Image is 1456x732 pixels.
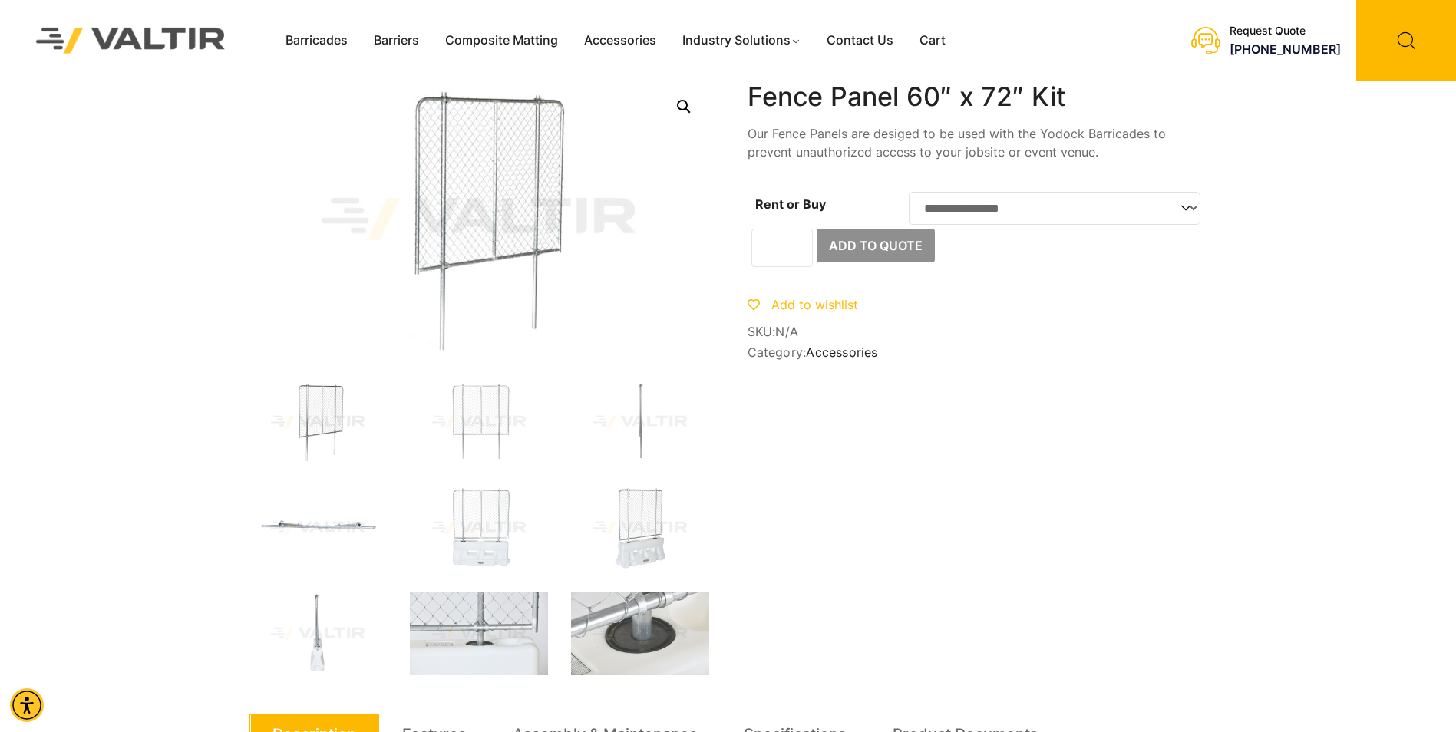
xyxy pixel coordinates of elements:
[272,29,361,52] a: Barricades
[10,688,44,722] div: Accessibility Menu
[410,592,548,675] img: FencePnl_60x72_x7.jpg
[249,381,387,463] img: FencePnl_60x72_3Q.jpg
[748,297,858,312] a: Add to wishlist
[1230,25,1341,38] div: Request Quote
[748,124,1208,161] p: Our Fence Panels are desiged to be used with the Yodock Barricades to prevent unauthorized access...
[571,486,709,569] img: FencePnl_60x72_x2.jpg
[817,229,935,262] button: Add to Quote
[249,486,387,569] img: FencePnl_60x72_Top.jpg
[771,297,858,312] span: Add to wishlist
[814,29,906,52] a: Contact Us
[571,29,669,52] a: Accessories
[751,229,813,267] input: Product quantity
[432,29,571,52] a: Composite Matting
[571,381,709,463] img: FencePnl_60x72_Side.jpg
[249,592,387,675] img: FencePnl_60x72_x3.jpg
[16,8,246,73] img: Valtir Rentals
[669,29,814,52] a: Industry Solutions
[748,325,1208,339] span: SKU:
[410,486,548,569] img: FencePnl_60x72_x1.jpg
[748,81,1208,113] h1: Fence Panel 60″ x 72″ Kit
[748,345,1208,360] span: Category:
[775,324,798,339] span: N/A
[571,592,709,675] img: FencePnl_60x72_x8.jpg
[806,345,877,360] a: Accessories
[1230,41,1341,57] a: [PHONE_NUMBER]
[906,29,959,52] a: Cart
[410,381,548,463] img: FencePnl_60x72_Front.jpg
[361,29,432,52] a: Barriers
[755,196,826,212] label: Rent or Buy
